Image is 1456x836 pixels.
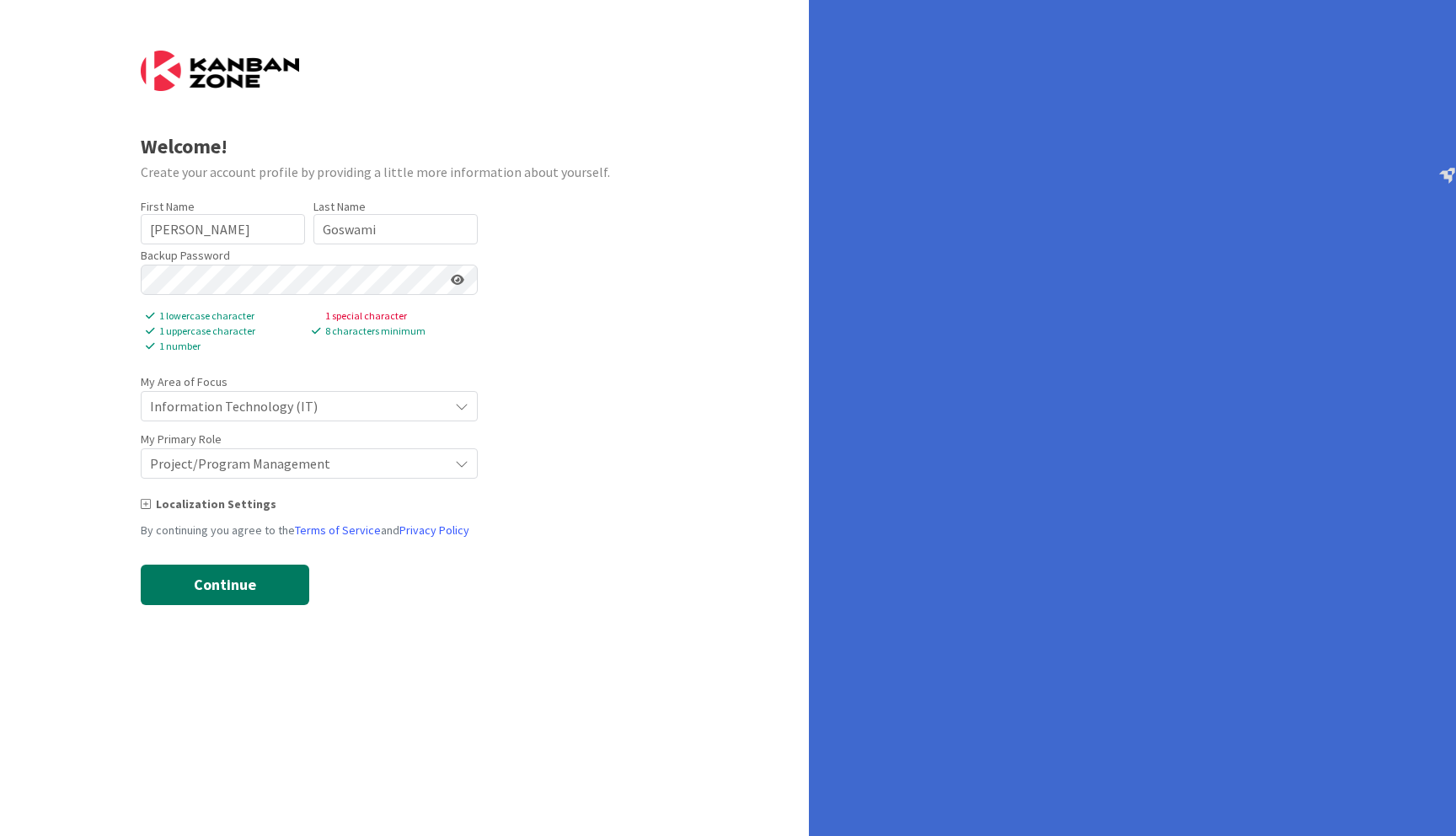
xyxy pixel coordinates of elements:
span: Information Technology (IT) [150,394,440,418]
span: Project/Program Management [150,452,440,475]
span: 8 characters minimum [312,324,478,339]
label: My Area of Focus [141,373,227,391]
span: 1 lowercase character [146,308,312,324]
div: Localization Settings [141,496,669,513]
label: Last Name [313,199,366,214]
span: 1 number [146,339,312,354]
span: 1 special character [312,308,478,324]
img: Kanban Zone [141,51,299,91]
span: 1 uppercase character [146,324,312,339]
div: Create your account profile by providing a little more information about yourself. [141,162,669,182]
div: Welcome! [141,131,669,162]
div: By continuing you agree to the and [141,522,669,539]
button: Continue [141,565,309,605]
a: Privacy Policy [399,522,469,538]
a: Terms of Service [295,522,381,538]
label: My Primary Role [141,431,222,448]
label: First Name [141,199,195,214]
label: Backup Password [141,247,230,265]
